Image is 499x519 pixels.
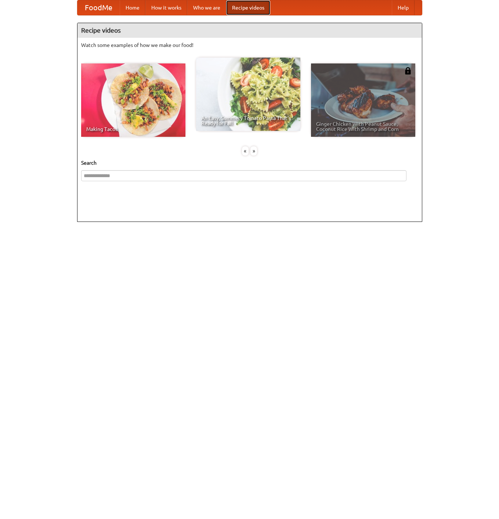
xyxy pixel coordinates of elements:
a: Home [120,0,145,15]
p: Watch some examples of how we make our food! [81,41,418,49]
a: An Easy, Summery Tomato Pasta That's Ready for Fall [196,58,300,131]
a: Recipe videos [226,0,270,15]
a: Help [392,0,415,15]
a: FoodMe [77,0,120,15]
a: Who we are [187,0,226,15]
a: Making Tacos [81,63,185,137]
span: Making Tacos [86,127,180,132]
a: How it works [145,0,187,15]
h5: Search [81,159,418,167]
img: 483408.png [404,67,412,74]
span: An Easy, Summery Tomato Pasta That's Ready for Fall [201,116,295,126]
h4: Recipe videos [77,23,422,38]
div: « [242,146,249,156]
div: » [250,146,257,156]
